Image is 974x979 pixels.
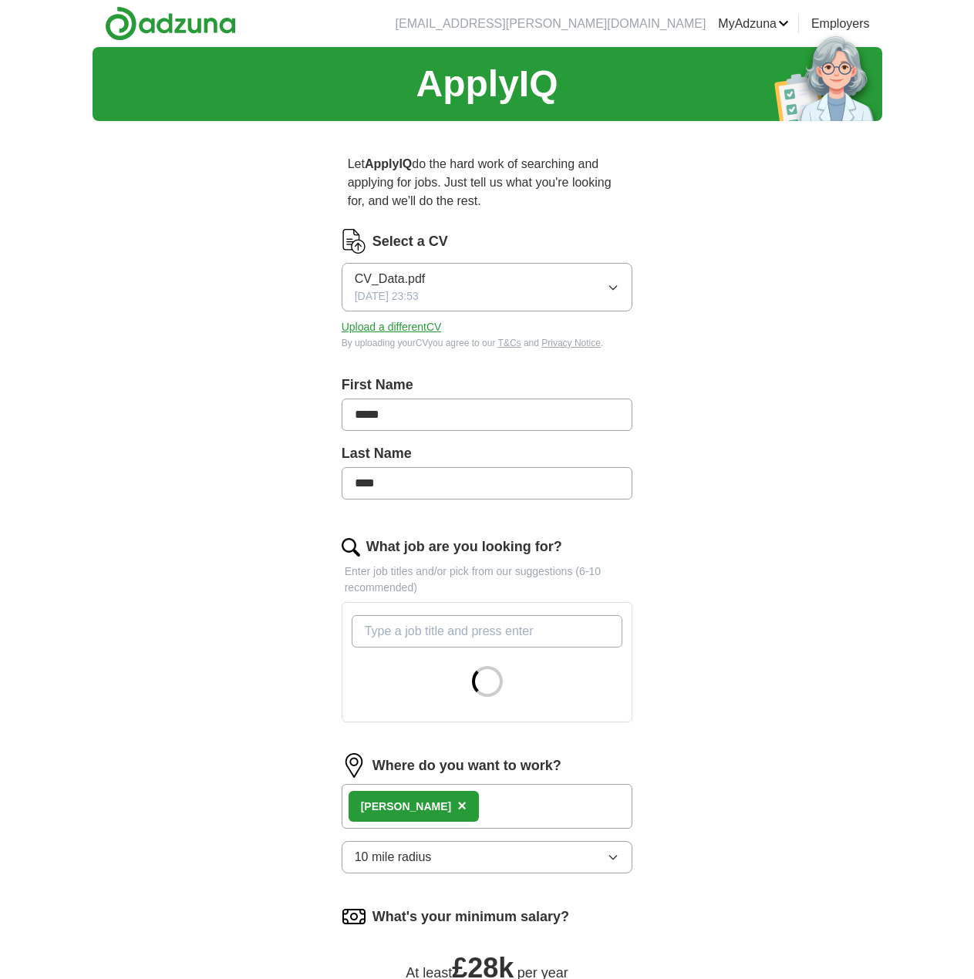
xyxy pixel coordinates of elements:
[718,15,789,33] a: MyAdzuna
[365,157,412,170] strong: ApplyIQ
[342,375,633,395] label: First Name
[342,319,442,335] button: Upload a differentCV
[361,799,451,815] div: [PERSON_NAME]
[342,149,633,217] p: Let do the hard work of searching and applying for jobs. Just tell us what you're looking for, an...
[457,797,467,814] span: ×
[342,564,633,596] p: Enter job titles and/or pick from our suggestions (6-10 recommended)
[372,907,569,927] label: What's your minimum salary?
[416,56,558,112] h1: ApplyIQ
[342,904,366,929] img: salary.png
[342,753,366,778] img: location.png
[811,15,870,33] a: Employers
[498,338,521,348] a: T&Cs
[457,795,467,818] button: ×
[352,615,623,648] input: Type a job title and press enter
[355,270,426,288] span: CV_Data.pdf
[372,231,448,252] label: Select a CV
[355,288,419,304] span: [DATE] 23:53
[342,443,633,464] label: Last Name
[372,755,561,776] label: Where do you want to work?
[342,841,633,873] button: 10 mile radius
[366,537,562,557] label: What job are you looking for?
[342,229,366,254] img: CV Icon
[355,848,432,866] span: 10 mile radius
[105,6,236,41] img: Adzuna logo
[396,15,706,33] li: [EMAIL_ADDRESS][PERSON_NAME][DOMAIN_NAME]
[342,263,633,311] button: CV_Data.pdf[DATE] 23:53
[342,336,633,350] div: By uploading your CV you agree to our and .
[342,538,360,557] img: search.png
[541,338,601,348] a: Privacy Notice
